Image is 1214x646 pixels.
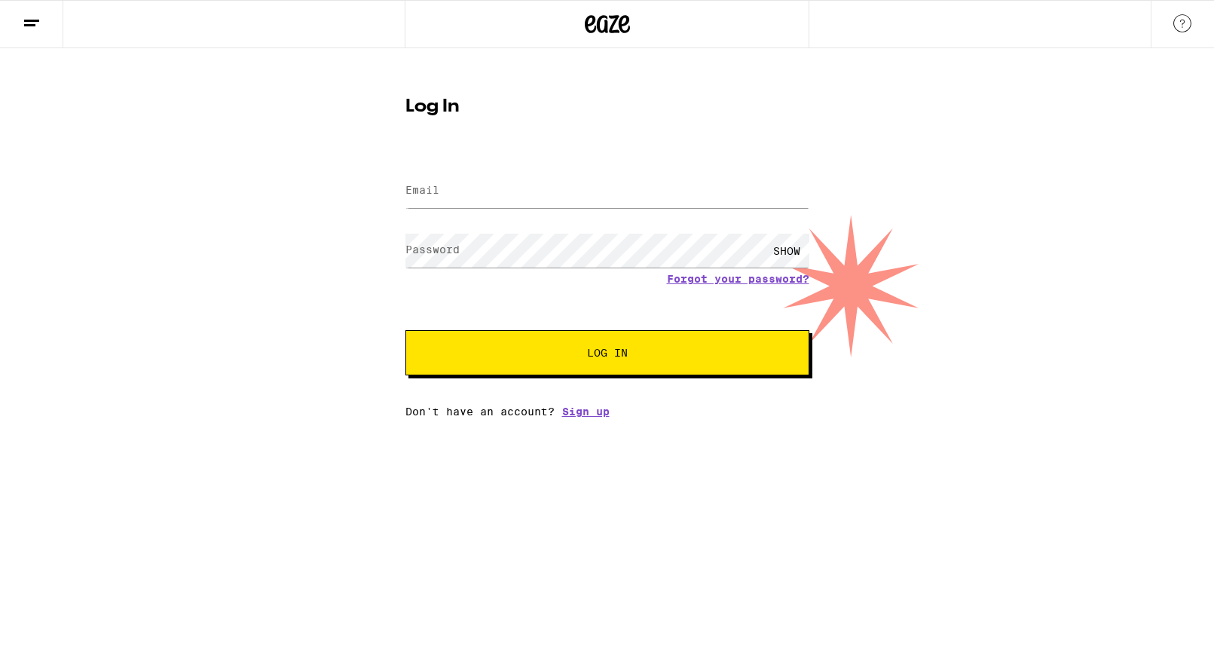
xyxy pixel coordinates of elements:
[667,273,809,285] a: Forgot your password?
[764,234,809,268] div: SHOW
[405,174,809,208] input: Email
[405,406,809,418] div: Don't have an account?
[405,98,809,116] h1: Log In
[562,406,610,418] a: Sign up
[405,184,439,196] label: Email
[587,347,628,358] span: Log In
[405,330,809,375] button: Log In
[405,243,460,256] label: Password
